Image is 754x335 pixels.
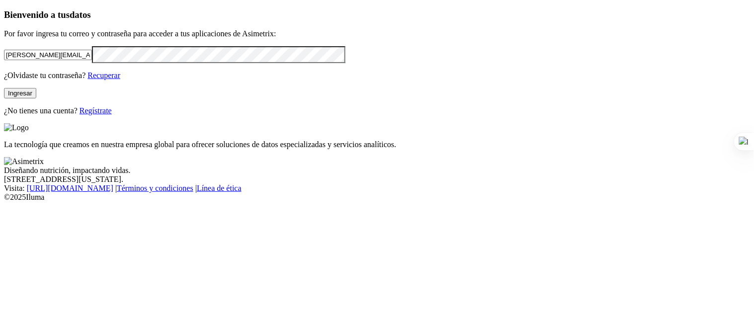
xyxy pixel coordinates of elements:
p: ¿Olvidaste tu contraseña? [4,71,750,80]
p: La tecnología que creamos en nuestra empresa global para ofrecer soluciones de datos especializad... [4,140,750,149]
span: datos [70,9,91,20]
div: [STREET_ADDRESS][US_STATE]. [4,175,750,184]
input: Tu correo [4,50,92,60]
h3: Bienvenido a tus [4,9,750,20]
p: Por favor ingresa tu correo y contraseña para acceder a tus aplicaciones de Asimetrix: [4,29,750,38]
a: [URL][DOMAIN_NAME] [27,184,113,192]
a: Recuperar [87,71,120,80]
img: Logo [4,123,29,132]
p: ¿No tienes una cuenta? [4,106,750,115]
div: Diseñando nutrición, impactando vidas. [4,166,750,175]
div: Visita : | | [4,184,750,193]
a: Línea de ética [197,184,242,192]
button: Ingresar [4,88,36,98]
a: Términos y condiciones [117,184,193,192]
img: Asimetrix [4,157,44,166]
div: © 2025 Iluma [4,193,750,202]
a: Regístrate [80,106,112,115]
